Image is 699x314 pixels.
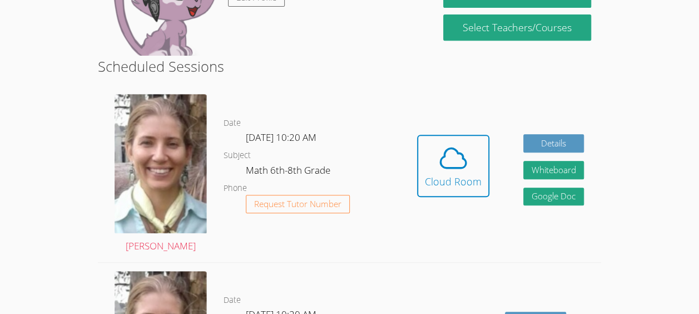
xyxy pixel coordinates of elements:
dd: Math 6th-8th Grade [246,163,333,181]
dt: Date [224,293,241,307]
a: Select Teachers/Courses [443,14,591,41]
a: [PERSON_NAME] [115,94,207,254]
dt: Subject [224,149,251,163]
button: Request Tutor Number [246,195,350,213]
span: [DATE] 10:20 AM [246,131,316,144]
button: Cloud Room [417,135,489,197]
h2: Scheduled Sessions [98,56,601,77]
a: Google Doc [523,188,584,206]
div: Cloud Room [425,174,482,189]
button: Whiteboard [523,161,584,179]
a: Details [523,134,584,153]
dt: Date [224,116,241,130]
span: Request Tutor Number [254,200,341,208]
img: Screenshot%202024-09-06%20202226%20-%20Cropped.png [115,94,207,233]
dt: Phone [224,181,247,195]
